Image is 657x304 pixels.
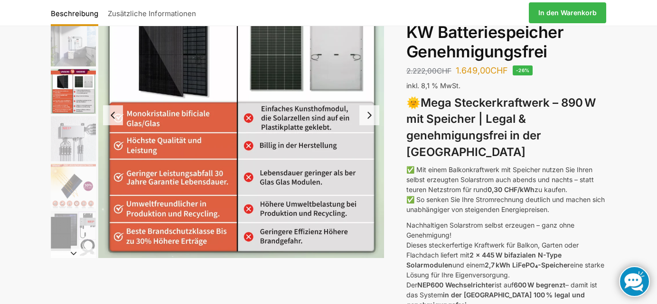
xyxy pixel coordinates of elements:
strong: NEP600 Wechselrichter [417,281,495,289]
li: 3 / 12 [48,67,96,115]
li: 6 / 12 [48,210,96,257]
img: Balkonkraftwerk mit 2,7kw Speicher [51,21,96,66]
bdi: 1.649,00 [456,65,508,75]
button: Previous slide [103,105,123,125]
p: ✅ Mit einem Balkonkraftwerk mit Speicher nutzen Sie Ihren selbst erzeugten Solarstrom auch abends... [406,165,606,214]
span: -26% [513,65,533,75]
img: Bificial im Vergleich zu billig Modulen [51,69,96,114]
img: Balkonkraftwerk 860 [51,211,96,256]
li: 5 / 12 [48,162,96,210]
bdi: 2.222,00 [406,66,451,75]
a: Zusätzliche Informationen [103,1,201,24]
a: Beschreibung [51,1,103,24]
strong: 600 W begrenzt [514,281,565,289]
strong: 2,7 kWh LiFePO₄-Speicher [485,261,570,269]
li: 2 / 12 [48,20,96,67]
span: inkl. 8,1 % MwSt. [406,82,460,90]
h3: 🌞 [406,95,606,161]
img: Bificial 30 % mehr Leistung [51,164,96,209]
li: 4 / 12 [48,115,96,162]
button: Next slide [359,105,379,125]
strong: Mega Steckerkraftwerk – 890 W mit Speicher | Legal & genehmigungsfrei in der [GEOGRAPHIC_DATA] [406,96,596,159]
button: Next slide [51,249,96,258]
img: BDS1000 [51,116,96,161]
span: CHF [490,65,508,75]
a: In den Warenkorb [529,2,606,23]
span: CHF [437,66,451,75]
strong: 0,30 CHF/kWh [488,185,535,193]
strong: 2 x 445 W bifazialen N-Type Solarmodulen [406,251,562,269]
